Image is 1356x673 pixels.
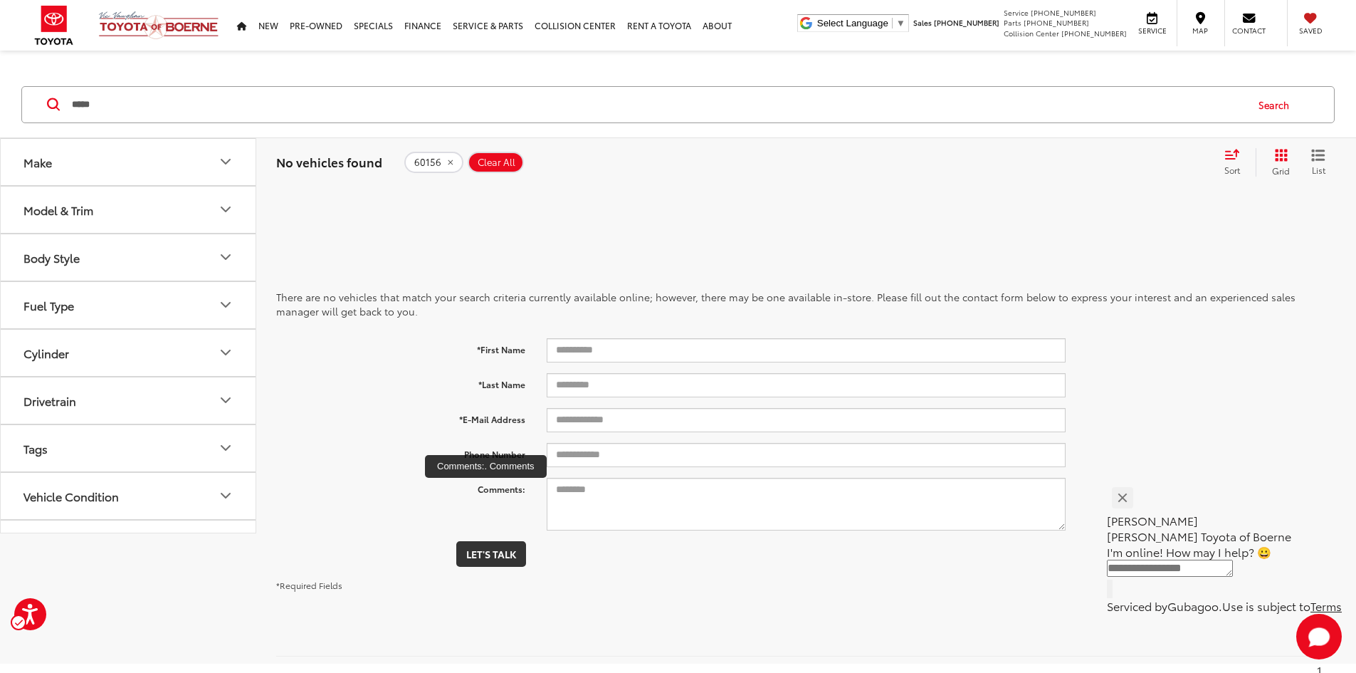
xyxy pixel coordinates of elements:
textarea: Comments:. Comments [547,478,1066,531]
span: ​ [892,18,893,28]
label: *E-Mail Address [266,408,536,426]
button: Grid View [1256,148,1300,177]
label: Comments: [266,478,536,496]
span: Parts [1004,17,1021,28]
button: Clear All [468,152,524,173]
div: Drivetrain [217,392,234,409]
button: MakeMake [1,139,257,185]
div: Cylinder [23,346,69,360]
div: Drivetrain [23,394,76,407]
span: [PHONE_NUMBER] [1061,28,1127,38]
div: Make [217,153,234,170]
div: Tags [217,439,234,457]
button: TagsTags [1,425,257,471]
span: Service [1004,7,1029,18]
div: Fuel Type [217,296,234,313]
label: *Last Name [266,373,536,391]
div: Body Style [217,249,234,266]
div: Model & Trim [217,201,234,218]
button: Toggle Chat Window [1296,614,1342,659]
input: Phone Number [547,443,1066,467]
div: Make [23,155,52,169]
label: *First Name [266,338,536,356]
button: CylinderCylinder [1,330,257,376]
button: remove 60156 [404,152,463,173]
span: Collision Center [1004,28,1059,38]
span: Grid [1272,165,1290,177]
div: Fuel Type [23,298,74,312]
span: Clear All [478,157,515,168]
div: Vehicle Condition [23,489,119,503]
button: Body Type [1,521,257,567]
span: List [1311,164,1325,176]
button: Vehicle ConditionVehicle Condition [1,473,257,519]
span: Contact [1232,26,1266,36]
input: Search by Make, Model, or Keyword [70,88,1245,122]
span: Map [1184,26,1216,36]
span: [PHONE_NUMBER] [934,17,999,28]
div: Tags [23,442,48,455]
button: List View [1300,148,1336,177]
span: 60156 [414,157,441,168]
svg: Start Chat [1296,614,1342,659]
button: DrivetrainDrivetrain [1,377,257,424]
p: There are no vehicles that match your search criteria currently available online; however, there ... [276,290,1336,318]
span: Sales [913,17,932,28]
div: Cylinder [217,344,234,361]
div: Page Menu [1217,148,1336,177]
button: Search [1245,87,1310,122]
span: ▼ [896,18,905,28]
span: Service [1136,26,1168,36]
div: Vehicle Condition [217,487,234,504]
input: *First Name. First Name [547,338,1066,362]
span: Sort [1224,164,1240,176]
span: [PHONE_NUMBER] [1024,17,1089,28]
span: Select Language [817,18,888,28]
button: Fuel TypeFuel Type [1,282,257,328]
img: Vic Vaughan Toyota of Boerne Boerne, TX [98,11,219,40]
div: Model & Trim [23,203,93,216]
div: Body Style [23,251,80,264]
span: No vehicles found [276,153,382,170]
button: Let's Talk [456,541,526,567]
small: *Required Fields [276,579,342,591]
button: Body StyleBody Style [1,234,257,281]
span: [PHONE_NUMBER] [1031,7,1096,18]
label: Phone Number [266,443,536,461]
button: Select sort value [1217,148,1256,177]
span: Saved [1295,26,1326,36]
a: Select Language​ [817,18,905,28]
input: *E-Mail Address. Email Address [547,408,1066,432]
button: Model & TrimModel & Trim [1,187,257,233]
input: *Last Name. Last Name [547,373,1066,397]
